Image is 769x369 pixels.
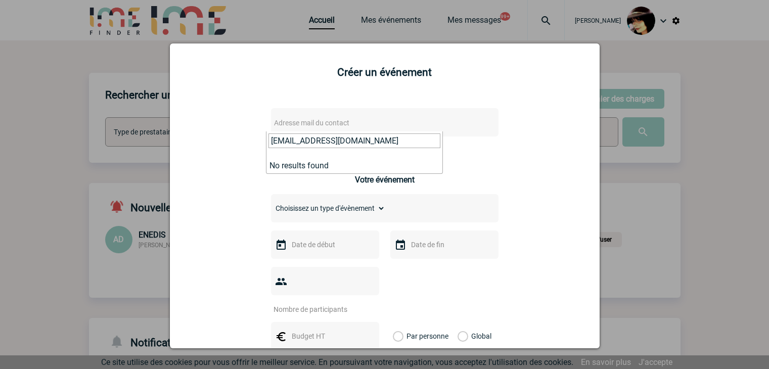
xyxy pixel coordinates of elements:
input: Date de fin [409,238,478,251]
h3: Votre événement [355,175,415,184]
li: No results found [266,158,442,173]
span: Adresse mail du contact [274,119,349,127]
h2: Créer un événement [183,66,587,78]
input: Date de début [289,238,359,251]
input: Nombre de participants [271,303,366,316]
label: Global [458,322,464,350]
label: Par personne [393,322,404,350]
input: Budget HT [289,330,359,343]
